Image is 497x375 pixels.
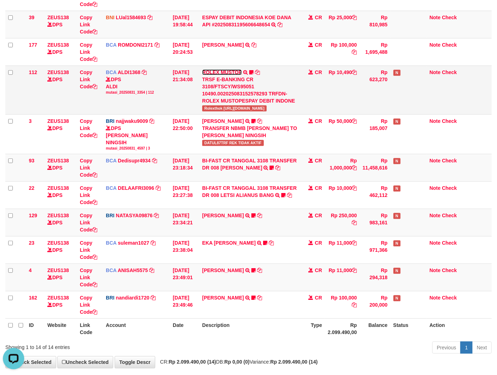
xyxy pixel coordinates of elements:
a: Copy Rp 10,000 to clipboard [352,185,357,191]
a: Copy Rp 11,000 to clipboard [352,267,357,273]
a: Copy Link Code [80,158,97,178]
th: Action [427,319,492,339]
td: Rp 185,007 [360,114,391,154]
span: Has Note [393,240,401,246]
a: [PERSON_NAME] [202,295,244,301]
a: Check [442,118,457,124]
a: Next [472,342,492,354]
td: Rp 11,000 [325,264,360,291]
strong: Rp 2.099.490,00 (14) [270,359,318,365]
a: ZEUS138 [47,185,69,191]
a: Copy Dedisupr4934 to clipboard [152,158,157,163]
td: DPS [45,114,77,154]
a: [PERSON_NAME] [202,118,244,124]
td: DPS [45,209,77,236]
a: LUal1584693 [116,15,146,20]
a: Copy MUHAMMAD SYAIP to clipboard [257,295,262,301]
span: CR [315,158,322,163]
td: Rp 462,112 [360,182,391,209]
div: TRSF E-BANKING CR 3108/FTSCY/WS95051 10490.002025083152578293 TRFDN-ROLEX MUSTOPESPAY DEBIT INDONE [202,76,297,104]
a: Check [442,185,457,191]
div: TRANSFER NBMB [PERSON_NAME] TO [PERSON_NAME] NINGSIH [202,125,297,139]
span: 23 [29,240,35,246]
a: BI-FAST CR TANGGAL 3108 TRANSFER DR 008 LETSI ALIANUS BANG [202,185,297,198]
a: Copy SATRIO ABDU SY to clipboard [257,213,262,218]
span: 112 [29,69,37,75]
span: 162 [29,295,37,301]
a: ZEUS138 [47,213,69,218]
span: 22 [29,185,35,191]
td: [DATE] 23:49:46 [170,291,199,319]
a: Note [429,69,440,75]
span: Has Note [393,268,401,274]
span: Has Note [393,213,401,219]
span: BCA [106,240,116,246]
span: 129 [29,213,37,218]
a: Copy Rp 1,000,000 to clipboard [352,165,357,171]
td: Rp 100,000 [325,291,360,319]
span: BRI [106,118,114,124]
a: Note [429,185,440,191]
a: Copy nandiardi1720 to clipboard [151,295,156,301]
th: Link Code [77,319,103,339]
span: 177 [29,42,37,48]
span: BCA [106,267,116,273]
span: 39 [29,15,35,20]
div: Showing 1 to 14 of 14 entries [5,341,202,351]
span: CR [315,118,322,124]
a: Copy Link Code [80,267,97,287]
a: ZEUS138 [47,69,69,75]
th: Description [199,319,300,339]
strong: Rp 2.099.490,00 (14) [169,359,216,365]
span: Has Note [393,119,401,125]
td: DPS [45,66,77,114]
td: DPS [45,11,77,38]
a: Check [442,15,457,20]
span: CR: DB: Variance: [157,359,318,365]
a: Copy EKA MAULANA SETYAW to clipboard [269,240,274,246]
a: Copy ROMDONI2171 to clipboard [155,42,159,48]
a: ZEUS138 [47,15,69,20]
a: Copy ANISAH5575 to clipboard [149,267,154,273]
th: Status [391,319,427,339]
a: Copy BI-FAST CR TANGGAL 3108 TRANSFER DR 008 TOTO TAUFIK HIDAYA to clipboard [275,165,280,171]
a: ZEUS138 [47,295,69,301]
span: CR [315,42,322,48]
a: Copy Rp 100,000 to clipboard [352,49,357,55]
td: Rp 11,458,616 [360,154,391,182]
span: BCA [106,158,116,163]
a: Check [442,295,457,301]
a: 1 [460,342,472,354]
a: ROMDONI2171 [118,42,153,48]
a: Toggle Descr [115,356,155,368]
span: 4 [29,267,32,273]
a: Copy BI-FAST CR TANGGAL 3108 TRANSFER DR 008 LETSI ALIANUS BANG to clipboard [287,192,292,198]
a: Note [429,118,440,124]
td: Rp 1,000,000 [325,154,360,182]
button: Open LiveChat chat widget [3,3,24,24]
a: Note [429,15,440,20]
a: ZEUS138 [47,42,69,48]
th: Type [300,319,325,339]
strong: Rp 0,00 (0) [224,359,250,365]
a: Copy ALDI1368 to clipboard [142,69,147,75]
a: Note [429,158,440,163]
th: Balance [360,319,391,339]
a: Note [429,42,440,48]
a: EKA [PERSON_NAME] [202,240,256,246]
a: [PERSON_NAME] [202,213,244,218]
a: ROLEX MUSTOP [202,69,242,75]
a: Copy Rp 11,000 to clipboard [352,240,357,246]
a: Copy DELAAFRI3096 to clipboard [156,185,161,191]
td: [DATE] 23:34:21 [170,209,199,236]
span: Rolexthok [URL][DOMAIN_NAME] [202,105,267,111]
a: ANISAH5575 [118,267,148,273]
a: Note [429,240,440,246]
a: Copy ROLEX MUSTOP to clipboard [255,69,260,75]
td: Rp 11,000 [325,236,360,264]
a: Copy najjwaku9009 to clipboard [150,118,155,124]
a: ESPAY DEBIT INDONESIA KOE DANA API #20250831195606648654 [202,15,291,27]
a: ALDI1368 [118,69,141,75]
div: mutasi_20250831_3354 | 112 [106,90,167,95]
td: Rp 623,270 [360,66,391,114]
